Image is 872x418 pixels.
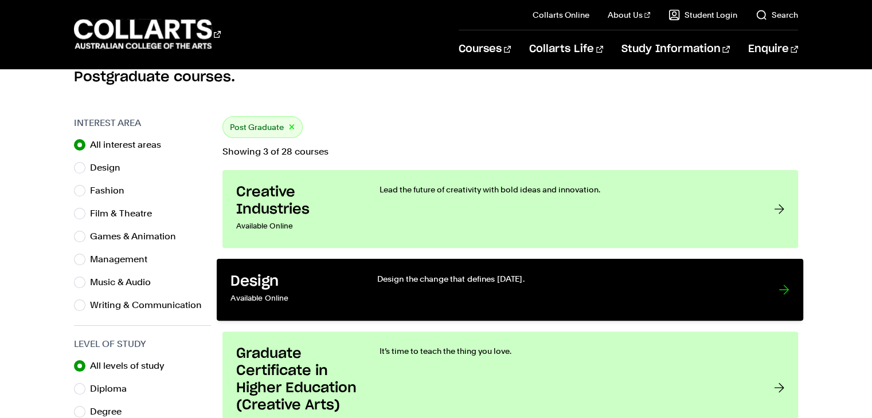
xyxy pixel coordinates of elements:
[90,381,136,397] label: Diploma
[608,9,650,21] a: About Us
[748,30,798,68] a: Enquire
[222,170,797,248] a: Creative Industries Available Online Lead the future of creativity with bold ideas and innovation.
[377,273,756,285] p: Design the change that defines [DATE].
[90,206,161,222] label: Film & Theatre
[231,290,354,307] p: Available Online
[90,274,160,290] label: Music & Audio
[222,147,797,156] p: Showing 3 of 28 courses
[236,218,357,234] p: Available Online
[90,228,185,245] label: Games & Animation
[236,184,357,218] h3: Creative Industries
[90,160,130,176] label: Design
[380,184,750,195] p: Lead the future of creativity with bold ideas and innovation.
[217,259,804,321] a: Design Available Online Design the change that defines [DATE].
[90,297,211,313] label: Writing & Communication
[621,30,729,68] a: Study Information
[288,121,295,134] button: ×
[90,137,170,153] label: All interest areas
[222,116,303,138] div: Post Graduate
[380,345,750,357] p: It’s time to teach the thing you love.
[236,345,357,414] h3: Graduate Certificate in Higher Education (Creative Arts)
[231,273,354,291] h3: Design
[74,18,221,50] div: Go to homepage
[74,337,211,351] h3: Level of Study
[74,68,797,86] h2: Postgraduate courses.
[459,30,511,68] a: Courses
[90,183,134,199] label: Fashion
[533,9,589,21] a: Collarts Online
[756,9,798,21] a: Search
[74,116,211,130] h3: Interest Area
[668,9,737,21] a: Student Login
[529,30,603,68] a: Collarts Life
[90,358,174,374] label: All levels of study
[90,251,157,267] label: Management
